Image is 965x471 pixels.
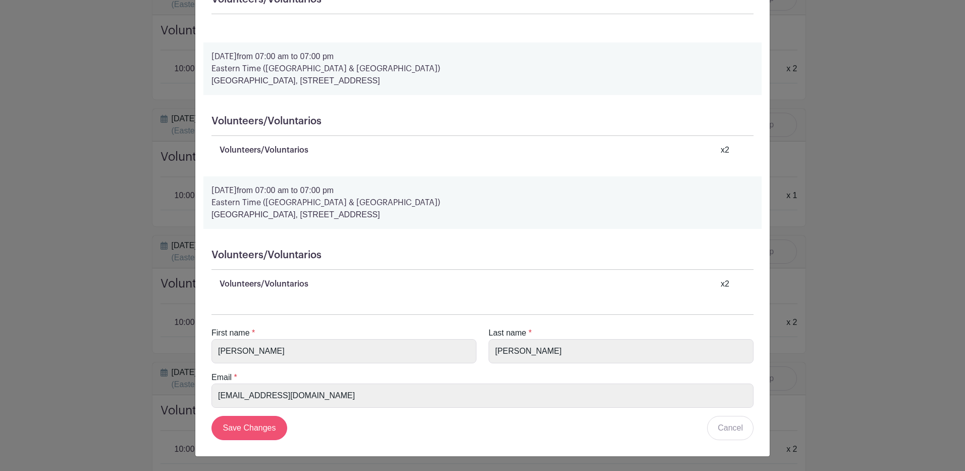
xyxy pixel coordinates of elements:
[211,75,754,87] p: [GEOGRAPHIC_DATA], [STREET_ADDRESS]
[220,144,308,156] p: Volunteers/Voluntarios
[721,279,725,288] span: x
[721,144,729,156] div: 2
[211,186,237,195] strong: [DATE]
[211,115,754,127] h5: Volunteers/Voluntarios
[211,249,754,261] h5: Volunteers/Voluntarios
[211,327,250,339] label: First name
[220,278,308,290] p: Volunteers/Voluntarios
[707,416,754,440] a: Cancel
[211,53,237,61] strong: [DATE]
[211,51,754,63] p: from 07:00 am to 07:00 pm
[211,416,287,440] input: Save Changes
[211,65,440,73] strong: Eastern Time ([GEOGRAPHIC_DATA] & [GEOGRAPHIC_DATA])
[211,184,754,197] p: from 07:00 am to 07:00 pm
[721,278,729,290] div: 2
[211,199,440,207] strong: Eastern Time ([GEOGRAPHIC_DATA] & [GEOGRAPHIC_DATA])
[721,146,725,154] span: x
[211,371,232,384] label: Email
[489,327,526,339] label: Last name
[211,209,754,221] p: [GEOGRAPHIC_DATA], [STREET_ADDRESS]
